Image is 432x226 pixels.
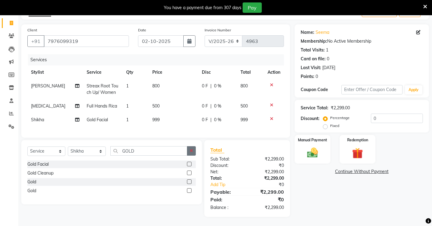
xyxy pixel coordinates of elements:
span: Total [210,147,224,153]
button: Apply [405,85,422,94]
a: Continue Without Payment [296,168,428,175]
th: Disc [198,65,237,79]
span: 800 [240,83,248,89]
input: Enter Offer / Coupon Code [341,85,403,94]
th: Price [149,65,198,79]
span: [MEDICAL_DATA] [31,103,65,109]
span: 999 [240,117,248,122]
div: Paid: [206,196,247,203]
div: Sub Total: [206,156,247,162]
input: Search by Name/Mobile/Email/Code [44,35,129,47]
label: Client [27,27,37,33]
span: 1 [126,117,129,122]
div: ₹0 [247,196,289,203]
span: 0 % [214,103,221,109]
span: [PERSON_NAME] [31,83,65,89]
span: | [210,83,212,89]
label: Invoice Number [205,27,231,33]
div: Points: [301,73,314,80]
span: 0 F [202,83,208,89]
th: Service [83,65,123,79]
span: 800 [152,83,160,89]
div: ₹2,299.00 [247,188,289,196]
span: Full Hands Rica [87,103,117,109]
div: Gold Facial [27,161,49,168]
div: Membership: [301,38,327,44]
span: 1 [126,103,129,109]
div: ₹2,299.00 [247,156,289,162]
label: Fixed [330,123,339,129]
div: Name: [301,29,314,36]
label: Date [138,27,146,33]
input: Search or Scan [110,146,187,156]
th: Stylist [27,65,83,79]
div: ₹2,299.00 [247,169,289,175]
span: 999 [152,117,160,122]
div: ₹2,299.00 [247,204,289,211]
div: Total: [206,175,247,182]
div: Gold [27,179,36,185]
div: Discount: [206,162,247,169]
button: +91 [27,35,44,47]
span: 0 % [214,117,221,123]
button: Pay [243,2,262,13]
div: ₹0 [247,162,289,169]
th: Action [264,65,284,79]
div: Card on file: [301,56,326,62]
div: 1 [326,47,328,53]
div: You have a payment due from 307 days [164,5,241,11]
div: Net: [206,169,247,175]
label: Percentage [330,115,350,121]
span: Gold Facial [87,117,108,122]
span: 500 [152,103,160,109]
div: ₹2,299.00 [331,105,350,111]
span: 0 F [202,117,208,123]
div: Balance : [206,204,247,211]
span: 0 F [202,103,208,109]
th: Qty [123,65,149,79]
span: 0 % [214,83,221,89]
div: Service Total: [301,105,328,111]
span: | [210,103,212,109]
div: Payable: [206,188,247,196]
div: Coupon Code [301,87,341,93]
span: Shikha [31,117,44,122]
div: ₹2,299.00 [247,175,289,182]
div: Discount: [301,115,320,122]
div: Services [28,54,289,65]
img: _gift.svg [349,147,367,160]
div: 0 [316,73,318,80]
th: Total [237,65,264,79]
a: Add Tip [206,182,254,188]
div: ₹0 [254,182,289,188]
span: 1 [126,83,129,89]
div: 0 [327,56,329,62]
div: Total Visits: [301,47,325,53]
a: Seema [316,29,329,36]
label: Redemption [347,137,368,143]
div: No Active Membership [301,38,423,44]
div: Last Visit: [301,65,321,71]
div: Gold Cleanup [27,170,54,176]
img: _cash.svg [304,147,322,159]
span: | [210,117,212,123]
label: Manual Payment [298,137,327,143]
span: 500 [240,103,248,109]
span: Streax Root Touch Up/ Women [87,83,118,95]
div: Gold [27,188,36,194]
div: [DATE] [322,65,335,71]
